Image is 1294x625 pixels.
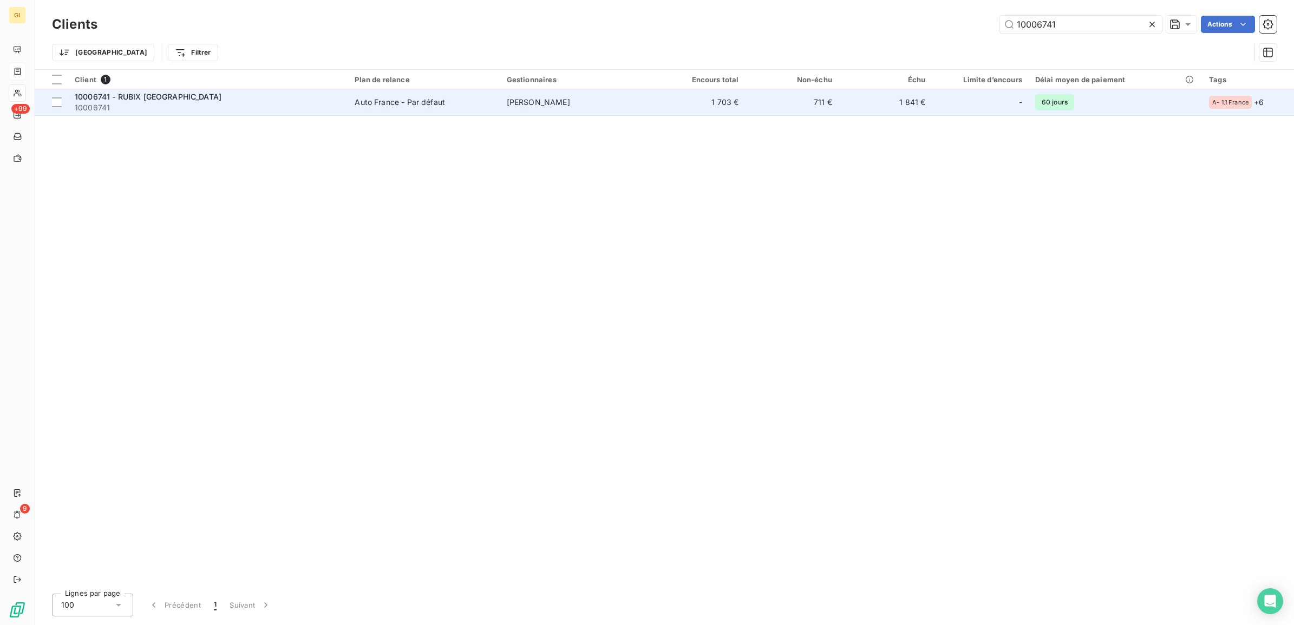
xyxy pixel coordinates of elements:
span: 100 [61,600,74,610]
span: 9 [20,504,30,514]
td: 1 841 € [839,89,932,115]
div: Open Intercom Messenger [1257,588,1283,614]
button: Précédent [142,594,207,616]
button: [GEOGRAPHIC_DATA] [52,44,154,61]
div: Délai moyen de paiement [1035,75,1196,84]
span: [PERSON_NAME] [507,97,570,107]
td: 711 € [745,89,838,115]
div: Non-échu [751,75,832,84]
span: + 6 [1254,96,1264,108]
input: Rechercher [999,16,1162,33]
div: Auto France - Par défaut [355,97,445,108]
div: Échu [845,75,925,84]
span: 10006741 - RUBIX [GEOGRAPHIC_DATA] [75,92,221,101]
div: Encours total [658,75,739,84]
span: 1 [101,75,110,84]
button: Suivant [223,594,278,616]
span: 10006741 [75,102,342,113]
button: 1 [207,594,223,616]
span: +99 [11,104,30,114]
span: Client [75,75,96,84]
span: A- 1.1 France [1212,99,1249,106]
div: Gestionnaires [507,75,645,84]
span: - [1019,97,1022,108]
button: Filtrer [168,44,218,61]
span: 1 [214,600,217,610]
div: Plan de relance [355,75,493,84]
div: Tags [1209,75,1288,84]
h3: Clients [52,15,97,34]
button: Actions [1201,16,1255,33]
img: Logo LeanPay [9,601,26,619]
div: Limite d’encours [938,75,1022,84]
div: GI [9,6,26,24]
span: 60 jours [1035,94,1074,110]
td: 1 703 € [652,89,745,115]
